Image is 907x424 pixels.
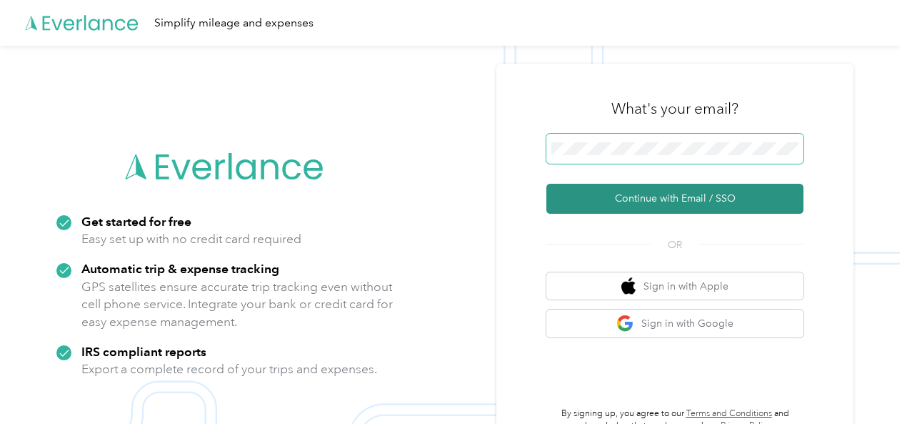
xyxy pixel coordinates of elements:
h3: What's your email? [611,99,738,119]
button: Continue with Email / SSO [546,184,803,214]
p: Export a complete record of your trips and expenses. [81,360,377,378]
div: Simplify mileage and expenses [154,14,314,32]
img: apple logo [621,277,636,295]
strong: Automatic trip & expense tracking [81,261,279,276]
p: Easy set up with no credit card required [81,230,301,248]
a: Terms and Conditions [686,408,772,419]
strong: IRS compliant reports [81,344,206,359]
img: google logo [616,315,634,332]
button: google logoSign in with Google [546,310,803,337]
span: OR [650,237,700,252]
strong: Get started for free [81,214,191,229]
p: GPS satellites ensure accurate trip tracking even without cell phone service. Integrate your bank... [81,278,394,331]
button: apple logoSign in with Apple [546,272,803,300]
